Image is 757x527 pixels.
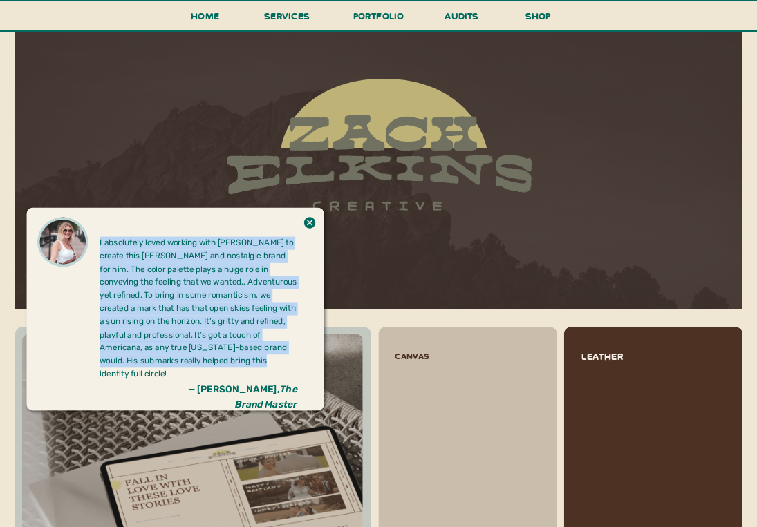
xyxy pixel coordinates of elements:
[443,8,481,30] a: audits
[508,8,569,30] a: shop
[185,8,225,32] a: Home
[168,381,297,396] h3: — [PERSON_NAME],
[349,8,409,32] a: portfolio
[261,8,314,32] a: services
[100,236,297,376] p: I absolutely loved working with [PERSON_NAME] to create this [PERSON_NAME] and nostalgic brand fo...
[234,383,297,410] i: The Brand Master
[264,10,310,22] span: services
[581,349,689,364] h3: leather
[395,349,502,364] h3: canvas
